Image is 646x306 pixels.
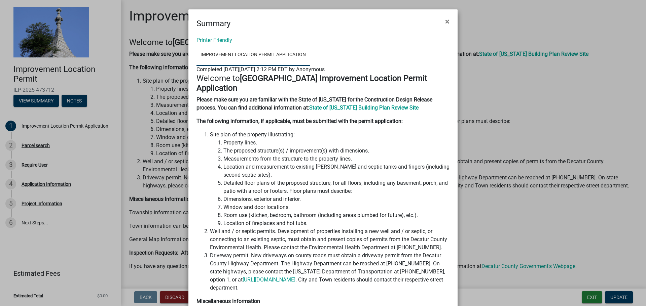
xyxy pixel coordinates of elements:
[223,139,450,147] li: Property lines.
[223,211,450,219] li: Room use (kitchen, bedroom, bathroom (including areas plumbed for future), etc.).
[223,219,450,227] li: Location of fireplaces and hot tubs.
[243,276,295,283] a: [URL][DOMAIN_NAME]
[196,118,403,124] strong: The following information, if applicable, must be submitted with the permit application:
[196,17,230,30] h4: Summary
[223,195,450,203] li: Dimensions, exterior and interior.
[309,104,419,111] a: State of [US_STATE] Building Plan Review Site
[196,74,450,93] h4: Welcome to
[223,179,450,195] li: Detailed floor plans of the proposed structure, for all floors, including any basement, porch, an...
[210,227,450,252] li: Well and / or septic permits. Development of properties installing a new well and / or septic, or...
[196,44,310,66] a: Improvement Location Permit Application
[223,203,450,211] li: Window and door locations.
[196,74,427,93] strong: [GEOGRAPHIC_DATA] Improvement Location Permit Application
[223,155,450,163] li: Measurements from the structure to the property lines.
[196,37,232,43] a: Printer Friendly
[196,96,432,111] strong: Please make sure you are familiar with the State of [US_STATE] for the Construction Design Releas...
[223,163,450,179] li: Location and measurement to existing [PERSON_NAME] and septic tanks and fingers (including second...
[196,66,325,73] span: Completed [DATE][DATE] 2:12 PM EDT by Anonymous
[210,252,450,292] li: Driveway permit. New driveways on county roads must obtain a driveway permit from the Decatur Cou...
[445,17,450,26] span: ×
[196,298,260,304] strong: Miscellaneous Information
[440,12,455,31] button: Close
[210,131,450,227] li: Site plan of the property illustrating:
[223,147,450,155] li: The proposed structure(s) / improvement(s) with dimensions.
